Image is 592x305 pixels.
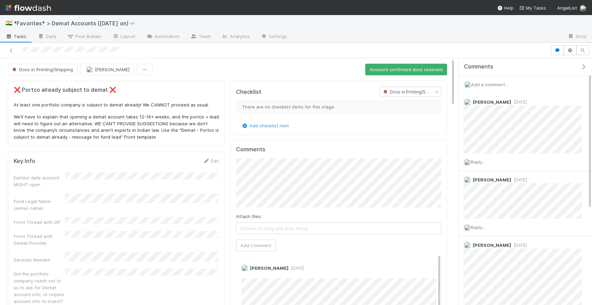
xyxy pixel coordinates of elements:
[236,213,262,220] label: Attach files:
[511,100,527,105] span: [DATE]
[14,233,65,246] div: Front Thread with Demat Provider
[473,177,511,182] span: [PERSON_NAME]
[236,100,441,113] div: There are no checklist items for this stage.
[473,99,511,105] span: [PERSON_NAME]
[464,176,471,183] img: avatar_5bf5c33b-3139-4939-a495-cbf9fc6ebf7e.png
[14,256,65,263] div: Services Needed
[464,242,471,249] img: avatar_5bf5c33b-3139-4939-a495-cbf9fc6ebf7e.png
[288,266,304,271] span: [DATE]
[67,33,101,40] span: Flow Builder
[471,225,485,230] span: Reply...
[250,265,288,271] span: [PERSON_NAME]
[511,243,527,248] span: [DATE]
[107,31,141,42] a: Layout
[464,81,471,88] img: avatar_e0ab5a02-4425-4644-8eca-231d5bcccdf4.png
[62,31,107,42] a: Flow Builder
[236,240,276,251] button: Add Comment
[464,224,471,231] img: avatar_e0ab5a02-4425-4644-8eca-231d5bcccdf4.png
[5,20,12,26] span: 🇮🇳
[5,33,27,40] span: Tasks
[14,270,65,305] div: Did the portfolio company reach out to us to ask for Demat account info, or require account info ...
[473,242,511,248] span: [PERSON_NAME]
[14,114,219,140] p: We'll have to explain that opening a demat account takes 12-16+ weeks, and the portco + lead will...
[185,31,216,42] a: Team
[86,66,93,73] img: avatar_e0ab5a02-4425-4644-8eca-231d5bcccdf4.png
[236,146,441,153] h5: Comments
[464,99,471,105] img: avatar_e0ab5a02-4425-4644-8eca-231d5bcccdf4.png
[5,2,51,14] img: logo-inverted-e16ddd16eac7371096b0.svg
[8,64,77,75] button: Docs in Printing/Shipping
[471,82,508,87] span: Add a comment...
[471,159,485,165] span: Reply...
[14,174,65,188] div: Earliest date account MIGHT open
[382,89,441,94] span: Docs in Printing/Shipping
[236,89,261,96] h5: Checklist
[216,31,255,42] a: Analytics
[14,198,65,212] div: Fund Legal Name (series name)
[580,5,587,12] img: avatar_e0ab5a02-4425-4644-8eca-231d5bcccdf4.png
[95,67,129,72] span: [PERSON_NAME]
[32,31,62,42] a: Data
[464,159,471,166] img: avatar_e0ab5a02-4425-4644-8eca-231d5bcccdf4.png
[14,158,35,165] h5: Key Info
[141,31,185,42] a: Automation
[562,31,592,42] a: Docs
[11,67,73,72] span: Docs in Printing/Shipping
[14,219,65,226] div: Front Thread with GP
[557,5,577,11] span: AngelList
[80,64,134,75] button: [PERSON_NAME]
[519,5,546,11] span: My Tasks
[14,20,138,27] span: *Favorites* > Demat Accounts ([DATE] on)
[14,87,219,93] h5: ❌ Portco already subject to demat ❌
[203,158,219,164] a: Edit
[241,123,289,128] a: Add checklist item
[14,102,219,109] p: At least one portfolio company is subject to demat already! We CANNOT proceed as usual.
[236,223,441,234] span: Choose or drag and drop file(s)
[464,63,493,70] span: Comments
[497,4,514,11] div: Help
[241,265,248,271] img: avatar_e0ab5a02-4425-4644-8eca-231d5bcccdf4.png
[255,31,293,42] a: Settings
[365,64,447,75] button: Accounti confirmed docs received
[511,177,527,182] span: [DATE]
[519,4,546,11] a: My Tasks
